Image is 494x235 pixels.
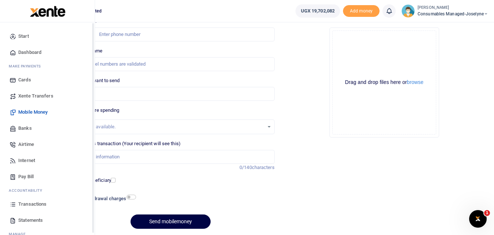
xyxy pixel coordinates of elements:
label: Memo for this transaction (Your recipient will see this) [67,140,181,147]
span: Mobile Money [18,109,48,116]
span: 0/140 [240,165,252,170]
div: Drag and drop files here or [333,79,436,86]
input: Enter phone number [67,27,274,41]
span: Dashboard [18,49,41,56]
li: M [6,60,89,72]
button: Send mobilemoney [131,214,211,229]
a: Xente Transfers [6,88,89,104]
span: Consumables managed-Joselyne [418,11,488,17]
img: profile-user [401,4,415,18]
a: profile-user [PERSON_NAME] Consumables managed-Joselyne [401,4,488,18]
a: Internet [6,153,89,169]
span: UGX 19,702,082 [301,7,335,15]
li: Toup your wallet [343,5,380,17]
small: [PERSON_NAME] [418,5,488,11]
a: Dashboard [6,44,89,60]
span: characters [252,165,275,170]
input: Enter extra information [67,150,274,164]
span: Start [18,33,29,40]
a: logo-small logo-large logo-large [29,8,65,14]
input: MTN & Airtel numbers are validated [67,57,274,71]
span: Statements [18,217,43,224]
h6: Include withdrawal charges [68,196,133,202]
li: Wallet ballance [293,4,343,18]
span: Internet [18,157,35,164]
span: ake Payments [12,63,41,69]
span: countability [14,188,42,193]
a: Transactions [6,196,89,212]
input: UGX [67,87,274,101]
span: Banks [18,125,32,132]
span: 1 [484,210,490,216]
span: Airtime [18,141,34,148]
span: Transactions [18,201,46,208]
a: Mobile Money [6,104,89,120]
a: UGX 19,702,082 [295,4,340,18]
a: Start [6,28,89,44]
div: No options available. [72,123,264,131]
a: Pay Bill [6,169,89,185]
a: Statements [6,212,89,228]
span: Add money [343,5,380,17]
li: Ac [6,185,89,196]
iframe: Intercom live chat [469,210,487,228]
button: browse [407,80,423,85]
a: Add money [343,8,380,13]
span: Cards [18,76,31,84]
div: File Uploader [329,27,439,137]
a: Cards [6,72,89,88]
a: Banks [6,120,89,136]
a: Airtime [6,136,89,153]
span: Pay Bill [18,173,34,180]
span: Xente Transfers [18,92,53,100]
img: logo-large [30,6,65,17]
